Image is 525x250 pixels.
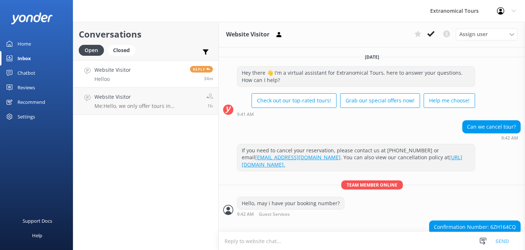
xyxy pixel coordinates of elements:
[94,66,131,74] h4: Website Visitor
[424,93,475,108] button: Help me choose!
[23,214,52,228] div: Support Docs
[237,112,475,117] div: Sep 16 2025 06:41pm (UTC -07:00) America/Tijuana
[463,121,520,133] div: Can we cancel tour?
[462,135,521,140] div: Sep 16 2025 06:42pm (UTC -07:00) America/Tijuana
[501,136,518,140] strong: 9:42 AM
[361,54,384,60] span: [DATE]
[259,212,290,217] span: Guest Services
[32,228,42,243] div: Help
[459,30,488,38] span: Assign user
[340,93,420,108] button: Grab our special offers now!
[79,45,104,56] div: Open
[207,103,213,109] span: Sep 16 2025 06:16pm (UTC -07:00) America/Tijuana
[94,76,131,82] p: Helloo
[17,36,31,51] div: Home
[190,66,213,73] span: Reply
[219,232,525,250] textarea: To enrich screen reader interactions, please activate Accessibility in Grammarly extension settings
[429,221,520,233] div: Confirmation Number: 6ZH164CQ
[17,95,45,109] div: Recommend
[341,180,403,190] span: Team member online
[108,46,139,54] a: Closed
[255,154,341,161] a: [EMAIL_ADDRESS][DOMAIN_NAME]
[237,112,254,117] strong: 9:41 AM
[73,60,218,87] a: Website VisitorHellooReply34m
[237,197,344,210] div: Hello, may i have your booking number?
[11,12,53,24] img: yonder-white-logo.png
[79,46,108,54] a: Open
[79,27,213,41] h2: Conversations
[73,87,218,115] a: Website VisitorMe:Hello, we only offer tours in [GEOGRAPHIC_DATA].1h
[17,66,35,80] div: Chatbot
[237,144,475,171] div: If you need to cancel your reservation, please contact us at [PHONE_NUMBER] or email . You can al...
[252,93,337,108] button: Check out our top-rated tours!
[108,45,135,56] div: Closed
[94,103,201,109] p: Me: Hello, we only offer tours in [GEOGRAPHIC_DATA].
[204,75,213,82] span: Sep 16 2025 06:57pm (UTC -07:00) America/Tijuana
[17,80,35,95] div: Reviews
[237,212,254,217] strong: 9:42 AM
[94,93,201,101] h4: Website Visitor
[226,30,269,39] h3: Website Visitor
[456,28,518,40] div: Assign User
[242,154,462,168] a: [URL][DOMAIN_NAME].
[17,109,35,124] div: Settings
[237,67,475,86] div: Hey there 👋 I'm a virtual assistant for Extranomical Tours, here to answer your questions. How ca...
[237,211,345,217] div: Sep 16 2025 06:42pm (UTC -07:00) America/Tijuana
[17,51,31,66] div: Inbox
